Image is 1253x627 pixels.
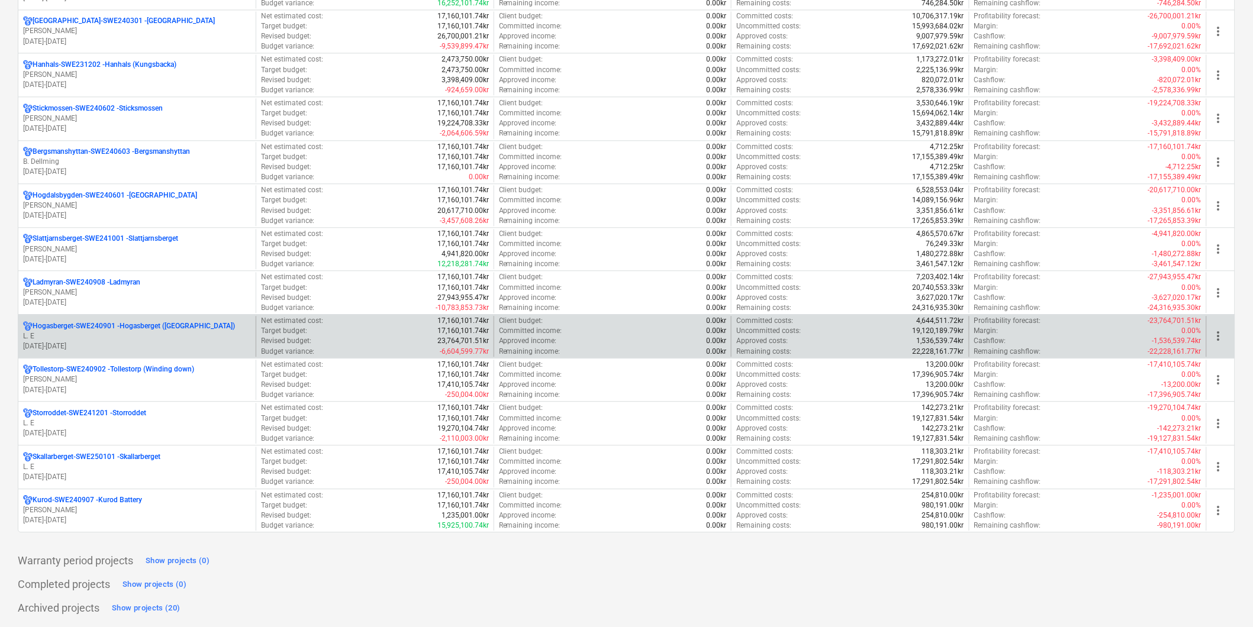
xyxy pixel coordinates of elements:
p: 3,351,856.61kr [917,206,964,216]
p: Committed costs : [736,229,793,239]
p: 17,160,101.74kr [437,21,489,31]
p: 4,712.25kr [930,142,964,152]
span: more_vert [1212,460,1226,474]
p: Remaining cashflow : [974,41,1041,51]
div: Project has multi currencies enabled [23,277,33,287]
p: 2,473,750.00kr [442,65,489,75]
p: 10,706,317.19kr [913,11,964,21]
p: 0.00kr [706,229,726,239]
p: 17,265,853.39kr [913,216,964,226]
p: 17,160,101.74kr [437,108,489,118]
p: Target budget : [261,152,307,162]
p: Uncommitted costs : [736,152,801,162]
p: Remaining costs : [736,41,791,51]
p: 3,461,547.12kr [917,259,964,269]
p: 0.00% [1182,21,1202,31]
p: Approved income : [499,293,557,303]
p: -3,457,608.26kr [440,216,489,226]
p: Margin : [974,239,998,249]
p: Remaining income : [499,41,561,51]
p: Hogasberget-SWE240901 - Hogasberget ([GEOGRAPHIC_DATA]) [33,321,235,331]
p: 0.00kr [706,162,726,172]
p: Net estimated cost : [261,11,323,21]
p: Approved income : [499,162,557,172]
p: Cashflow : [974,118,1006,128]
p: 0.00kr [706,128,726,138]
p: Net estimated cost : [261,229,323,239]
p: -4,712.25kr [1166,162,1202,172]
div: Project has multi currencies enabled [23,321,33,331]
p: Cashflow : [974,206,1006,216]
div: Project has multi currencies enabled [23,60,33,70]
p: -2,064,606.59kr [440,128,489,138]
p: [PERSON_NAME] [23,287,251,298]
p: 4,941,820.00kr [442,249,489,259]
p: Revised budget : [261,206,311,216]
p: -3,461,547.12kr [1152,259,1202,269]
div: Project has multi currencies enabled [23,408,33,418]
div: [GEOGRAPHIC_DATA]-SWE240301 -[GEOGRAPHIC_DATA][PERSON_NAME][DATE]-[DATE] [23,16,251,46]
p: [DATE] - [DATE] [23,124,251,134]
p: 17,160,101.74kr [437,239,489,249]
div: Hogdalsbygden-SWE240601 -[GEOGRAPHIC_DATA][PERSON_NAME][DATE]-[DATE] [23,190,251,221]
p: Client budget : [499,229,543,239]
p: -20,617,710.00kr [1148,185,1202,195]
button: Show projects (0) [120,575,189,594]
p: Target budget : [261,239,307,249]
p: [DATE] - [DATE] [23,37,251,47]
p: L. E [23,462,251,472]
p: 0.00kr [706,21,726,31]
p: Hogdalsbygden-SWE240601 - [GEOGRAPHIC_DATA] [33,190,197,201]
iframe: Chat Widget [1194,570,1253,627]
p: 15,993,684.02kr [913,21,964,31]
p: 17,160,101.74kr [437,229,489,239]
div: Project has multi currencies enabled [23,495,33,505]
p: Uncommitted costs : [736,65,801,75]
p: 3,432,889.44kr [917,118,964,128]
p: Committed costs : [736,98,793,108]
p: 20,617,710.00kr [437,206,489,216]
p: Remaining income : [499,128,561,138]
p: Approved costs : [736,75,788,85]
p: 820,072.01kr [922,75,964,85]
p: Approved costs : [736,206,788,216]
p: 0.00kr [469,172,489,182]
p: Committed costs : [736,142,793,152]
p: 0.00kr [706,216,726,226]
p: Remaining cashflow : [974,172,1041,182]
p: Uncommitted costs : [736,195,801,205]
p: 2,473,750.00kr [442,54,489,64]
p: Remaining costs : [736,216,791,226]
p: Margin : [974,152,998,162]
p: 26,700,001.21kr [437,31,489,41]
p: 12,218,281.74kr [437,259,489,269]
p: 0.00kr [706,65,726,75]
p: 7,203,402.14kr [917,272,964,282]
p: [DATE] - [DATE] [23,254,251,264]
div: Project has multi currencies enabled [23,147,33,157]
span: more_vert [1212,286,1226,300]
p: 0.00kr [706,185,726,195]
p: Remaining cashflow : [974,216,1041,226]
p: Cashflow : [974,75,1006,85]
p: Profitability forecast : [974,185,1041,195]
p: [DATE] - [DATE] [23,428,251,438]
p: 0.00kr [706,142,726,152]
span: more_vert [1212,199,1226,213]
p: Remaining cashflow : [974,85,1041,95]
p: [DATE] - [DATE] [23,211,251,221]
p: Margin : [974,21,998,31]
p: 0.00kr [706,272,726,282]
p: Profitability forecast : [974,272,1041,282]
span: more_vert [1212,416,1226,431]
span: more_vert [1212,242,1226,256]
p: [PERSON_NAME] [23,374,251,384]
p: [PERSON_NAME] [23,114,251,124]
p: -820,072.01kr [1158,75,1202,85]
p: 0.00kr [706,54,726,64]
p: -17,160,101.74kr [1148,142,1202,152]
p: 0.00kr [706,118,726,128]
p: [PERSON_NAME] [23,70,251,80]
p: Uncommitted costs : [736,108,801,118]
p: 17,160,101.74kr [437,11,489,21]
